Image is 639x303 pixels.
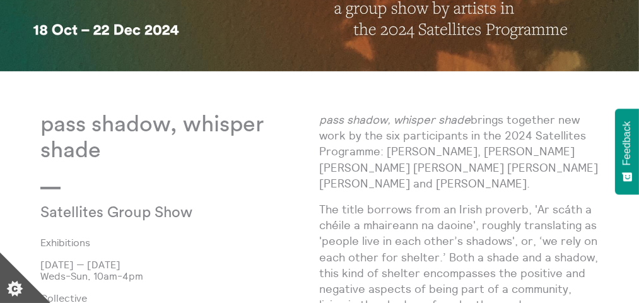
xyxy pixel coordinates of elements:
p: pass shadow, whisper shade [40,112,320,164]
p: brings together new work by the six participants in the 2024 Satellites Programme: [PERSON_NAME],... [320,112,599,191]
p: Satellites Group Show [40,205,226,222]
p: [DATE] — [DATE] [40,259,320,270]
button: Feedback - Show survey [615,109,639,194]
em: pass shadow, whisper shade [320,112,471,127]
p: Weds-Sun, 10am-4pm [40,270,320,282]
a: Exhibitions [40,237,300,248]
span: Feedback [621,121,633,165]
